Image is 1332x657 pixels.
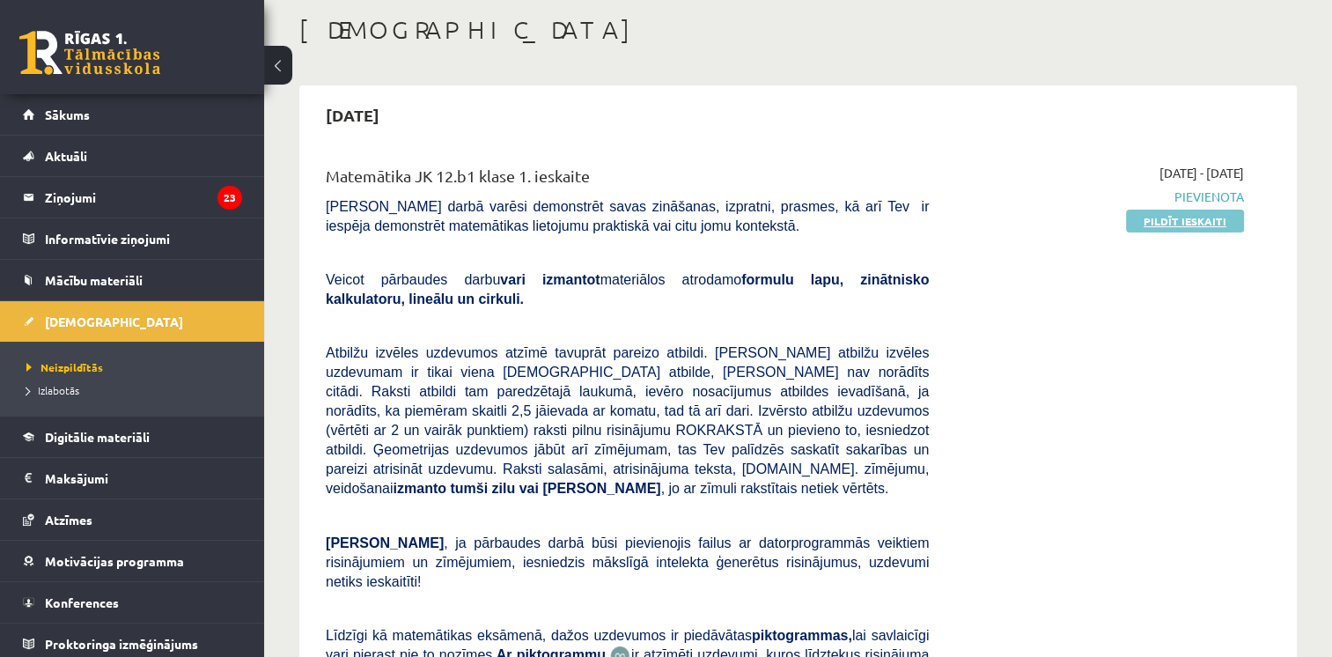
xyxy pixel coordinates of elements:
[26,359,247,375] a: Neizpildītās
[23,177,242,218] a: Ziņojumi23
[326,272,929,306] b: formulu lapu, zinātnisko kalkulatoru, lineālu un cirkuli.
[45,429,150,445] span: Digitālie materiāli
[26,360,103,374] span: Neizpildītās
[26,383,79,397] span: Izlabotās
[752,628,852,643] b: piktogrammas,
[45,177,242,218] legend: Ziņojumi
[326,535,929,589] span: , ja pārbaudes darbā būsi pievienojis failus ar datorprogrammās veiktiem risinājumiem un zīmējumi...
[45,512,92,528] span: Atzīmes
[45,458,242,498] legend: Maksājumi
[326,164,929,196] div: Matemātika JK 12.b1 klase 1. ieskaite
[26,382,247,398] a: Izlabotās
[23,582,242,623] a: Konferences
[23,458,242,498] a: Maksājumi
[326,199,929,233] span: [PERSON_NAME] darbā varēsi demonstrēt savas zināšanas, izpratni, prasmes, kā arī Tev ir iespēja d...
[45,218,242,259] legend: Informatīvie ziņojumi
[955,188,1244,206] span: Pievienota
[500,272,600,287] b: vari izmantot
[45,594,119,610] span: Konferences
[45,314,183,329] span: [DEMOGRAPHIC_DATA]
[1159,164,1244,182] span: [DATE] - [DATE]
[23,417,242,457] a: Digitālie materiāli
[299,15,1297,45] h1: [DEMOGRAPHIC_DATA]
[394,481,446,496] b: izmanto
[45,107,90,122] span: Sākums
[45,272,143,288] span: Mācību materiāli
[23,136,242,176] a: Aktuāli
[23,541,242,581] a: Motivācijas programma
[217,186,242,210] i: 23
[23,499,242,540] a: Atzīmes
[450,481,660,496] b: tumši zilu vai [PERSON_NAME]
[45,636,198,652] span: Proktoringa izmēģinājums
[19,31,160,75] a: Rīgas 1. Tālmācības vidusskola
[23,218,242,259] a: Informatīvie ziņojumi
[326,535,444,550] span: [PERSON_NAME]
[23,94,242,135] a: Sākums
[326,345,929,496] span: Atbilžu izvēles uzdevumos atzīmē tavuprāt pareizo atbildi. [PERSON_NAME] atbilžu izvēles uzdevuma...
[326,272,929,306] span: Veicot pārbaudes darbu materiālos atrodamo
[308,94,397,136] h2: [DATE]
[23,260,242,300] a: Mācību materiāli
[45,148,87,164] span: Aktuāli
[23,301,242,342] a: [DEMOGRAPHIC_DATA]
[45,553,184,569] span: Motivācijas programma
[1126,210,1244,233] a: Pildīt ieskaiti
